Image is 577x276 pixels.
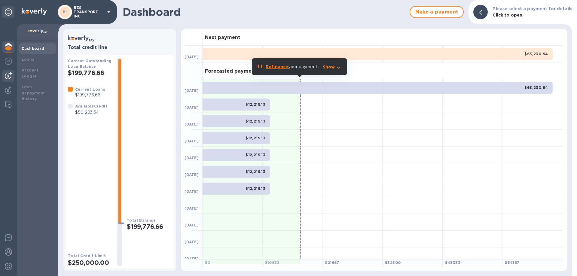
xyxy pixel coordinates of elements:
[5,58,12,65] img: Foreign exchange
[75,87,105,92] b: Current Loans
[185,189,199,194] b: [DATE]
[445,260,460,265] b: $ 43333
[185,256,199,261] b: [DATE]
[63,10,67,14] b: BI
[185,223,199,227] b: [DATE]
[68,59,112,69] b: Current Outstanding Loan Balance
[74,6,104,18] p: BZS TRANSPORT INC
[185,156,199,160] b: [DATE]
[246,186,265,191] b: $12,219.13
[75,104,107,108] b: Available Credit
[524,52,548,56] b: $63,230.94
[185,139,199,143] b: [DATE]
[185,240,199,244] b: [DATE]
[185,88,199,93] b: [DATE]
[185,172,199,177] b: [DATE]
[246,169,265,174] b: $12,219.13
[75,109,107,116] p: $50,223.34
[185,105,199,110] b: [DATE]
[323,64,335,70] p: Show
[68,253,106,258] b: Total Credit Limit
[185,55,199,59] b: [DATE]
[246,136,265,140] b: $12,219.13
[246,102,265,107] b: $12,219.13
[185,206,199,211] b: [DATE]
[246,119,265,123] b: $12,219.13
[415,8,458,16] span: Make a payment
[266,64,320,70] p: your payments.
[22,57,34,62] b: Loans
[325,260,339,265] b: $ 21667
[524,85,548,90] b: $63,230.94
[493,6,572,11] b: Please select a payment for details
[185,122,199,126] b: [DATE]
[205,68,259,74] h3: Forecasted payments
[493,13,522,17] b: Click to open
[22,85,45,101] b: Loan Repayment History
[68,69,112,77] h2: $199,776.66
[75,92,105,98] p: $199,776.66
[127,223,171,230] h2: $199,776.66
[266,64,288,69] b: Refinance
[410,6,464,18] button: Make a payment
[323,64,342,70] button: Show
[22,8,47,15] img: Logo
[2,6,14,18] div: Unpin categories
[385,260,401,265] b: $ 32500
[246,153,265,157] b: $12,219.13
[68,45,171,50] h3: Total credit line
[22,68,39,78] b: Account Ledger
[205,35,240,41] h3: Next payment
[123,6,407,18] h1: Dashboard
[127,218,156,223] b: Total Balance
[22,46,44,51] b: Dashboard
[68,259,112,266] h2: $250,000.00
[505,260,519,265] b: $ 54167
